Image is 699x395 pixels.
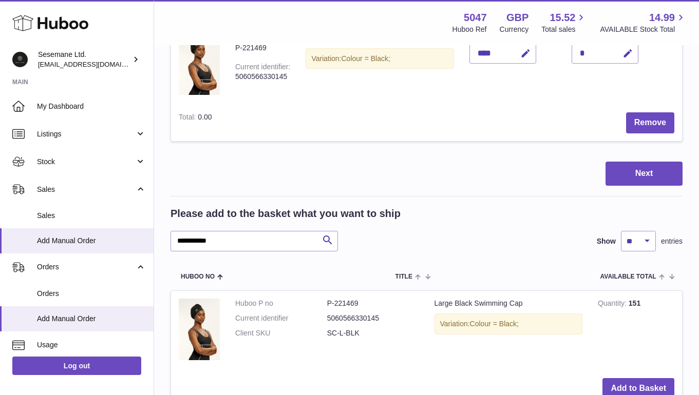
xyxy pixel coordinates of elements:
[452,25,487,34] div: Huboo Ref
[661,236,683,246] span: entries
[327,328,419,338] dd: SC-L-BLK
[306,48,454,69] div: Variation:
[198,113,212,121] span: 0.00
[506,11,528,25] strong: GBP
[38,60,151,68] span: [EMAIL_ADDRESS][DOMAIN_NAME]
[342,54,390,63] span: Colour = Black;
[500,25,529,34] div: Currency
[37,236,146,246] span: Add Manual Order
[235,63,290,73] div: Current identifier
[327,313,419,323] dd: 5060566330145
[470,320,519,328] span: Colour = Black;
[37,289,146,299] span: Orders
[427,291,590,370] td: Large Black Swimming Cap
[37,314,146,324] span: Add Manual Order
[395,273,412,280] span: Title
[179,113,198,124] label: Total
[37,262,135,272] span: Orders
[235,313,327,323] dt: Current identifier
[37,340,146,350] span: Usage
[541,25,587,34] span: Total sales
[464,11,487,25] strong: 5047
[541,11,587,34] a: 15.52 Total sales
[181,273,215,280] span: Huboo no
[590,291,682,370] td: 151
[12,52,28,67] img: info@soulcap.com
[550,11,575,25] span: 15.52
[600,25,687,34] span: AVAILABLE Stock Total
[597,236,616,246] label: Show
[434,313,582,334] div: Variation:
[37,129,135,139] span: Listings
[179,299,220,360] img: Large Black Swimming Cap
[37,211,146,221] span: Sales
[37,157,135,167] span: Stock
[37,102,146,111] span: My Dashboard
[600,11,687,34] a: 14.99 AVAILABLE Stock Total
[179,33,220,95] img: Large Black Swimming Cap
[38,50,130,69] div: Sesemane Ltd.
[649,11,675,25] span: 14.99
[37,185,135,194] span: Sales
[327,299,419,308] dd: P-221469
[235,72,290,82] div: 5060566330145
[626,112,674,133] button: Remove
[600,273,656,280] span: AVAILABLE Total
[171,207,401,221] h2: Please add to the basket what you want to ship
[598,299,629,310] strong: Quantity
[235,43,290,53] div: P-221469
[606,162,683,186] button: Next
[235,328,327,338] dt: Client SKU
[235,299,327,308] dt: Huboo P no
[12,357,141,375] a: Log out
[298,26,461,105] td: Large Black Swimming Cap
